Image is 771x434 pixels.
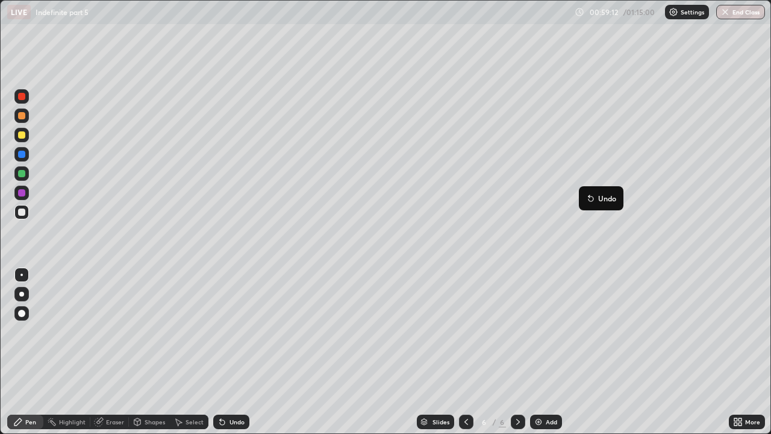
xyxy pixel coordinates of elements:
[11,7,27,17] p: LIVE
[59,419,86,425] div: Highlight
[534,417,543,427] img: add-slide-button
[106,419,124,425] div: Eraser
[229,419,245,425] div: Undo
[145,419,165,425] div: Shapes
[716,5,765,19] button: End Class
[493,418,496,426] div: /
[598,193,616,203] p: Undo
[669,7,678,17] img: class-settings-icons
[681,9,704,15] p: Settings
[25,419,36,425] div: Pen
[546,419,557,425] div: Add
[36,7,89,17] p: Indefinite part 5
[186,419,204,425] div: Select
[720,7,730,17] img: end-class-cross
[478,418,490,426] div: 6
[499,417,506,427] div: 6
[584,191,619,206] button: Undo
[432,419,449,425] div: Slides
[745,419,760,425] div: More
